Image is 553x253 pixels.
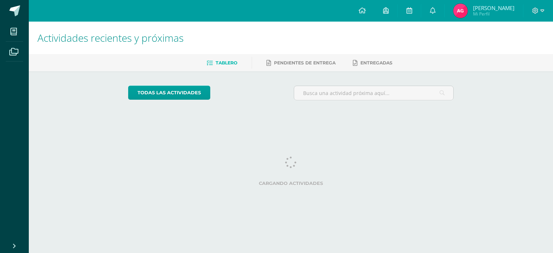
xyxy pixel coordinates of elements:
[353,57,392,69] a: Entregadas
[294,86,454,100] input: Busca una actividad próxima aquí...
[128,86,210,100] a: todas las Actividades
[266,57,336,69] a: Pendientes de entrega
[128,181,454,186] label: Cargando actividades
[453,4,468,18] img: e5d3554fa667791f2cc62cb698ec9560.png
[274,60,336,65] span: Pendientes de entrega
[360,60,392,65] span: Entregadas
[37,31,184,45] span: Actividades recientes y próximas
[473,11,514,17] span: Mi Perfil
[473,4,514,12] span: [PERSON_NAME]
[207,57,237,69] a: Tablero
[216,60,237,65] span: Tablero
